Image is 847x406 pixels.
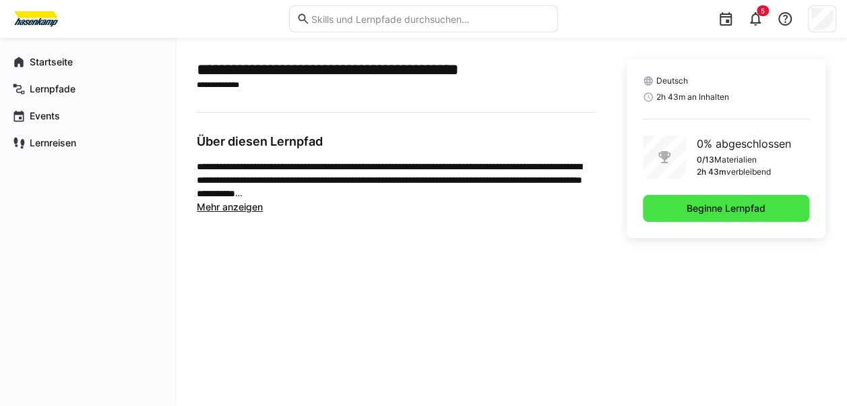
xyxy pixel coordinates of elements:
span: 2h 43m an Inhalten [656,92,729,103]
span: 5 [761,7,765,15]
button: Beginne Lernpfad [643,195,809,222]
input: Skills und Lernpfade durchsuchen… [310,13,551,25]
span: Deutsch [656,76,688,86]
h3: Über diesen Lernpfad [197,134,594,149]
p: 0/13 [697,154,714,165]
span: Beginne Lernpfad [685,202,767,215]
span: Mehr anzeigen [197,201,263,212]
p: Materialien [714,154,757,165]
p: 0% abgeschlossen [697,136,791,152]
p: 2h 43m [697,167,726,177]
p: verbleibend [726,167,771,177]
